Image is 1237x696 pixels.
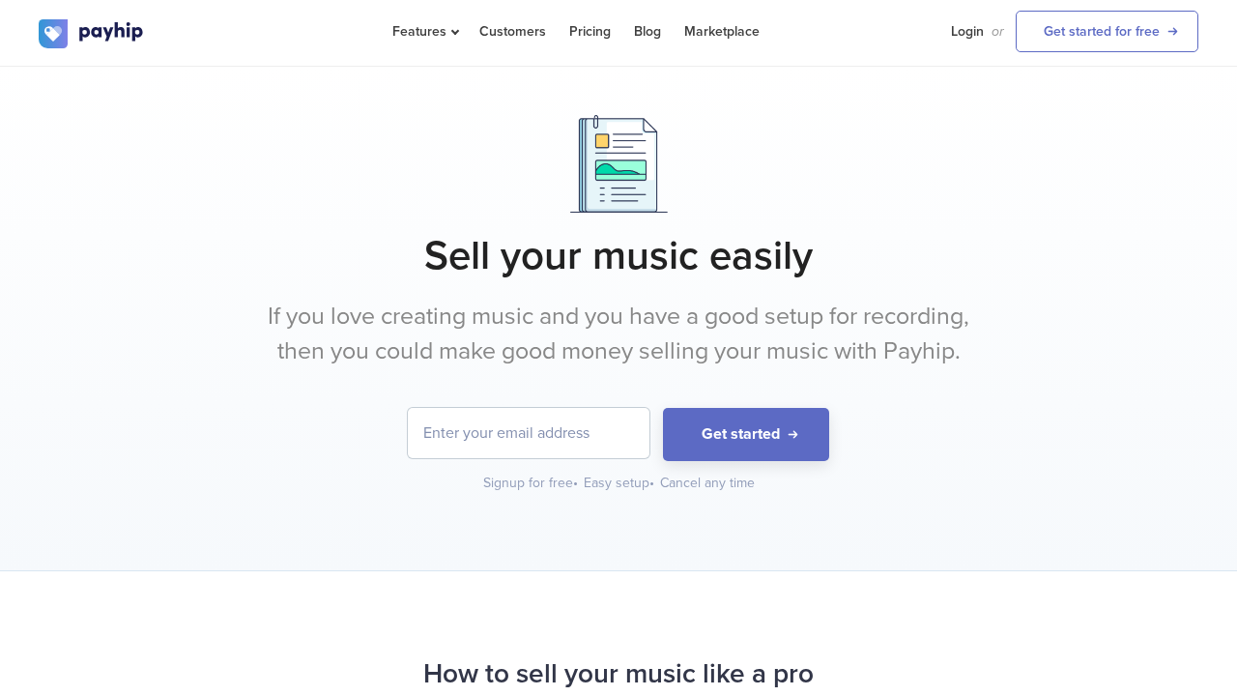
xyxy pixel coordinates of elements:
[483,474,580,493] div: Signup for free
[408,408,649,458] input: Enter your email address
[570,115,668,213] img: Documents.png
[660,474,755,493] div: Cancel any time
[1016,11,1198,52] a: Get started for free
[573,475,578,491] span: •
[39,19,145,48] img: logo.svg
[663,408,829,461] button: Get started
[584,474,656,493] div: Easy setup
[392,23,456,40] span: Features
[39,232,1198,280] h1: Sell your music easily
[649,475,654,491] span: •
[256,300,981,368] p: If you love creating music and you have a good setup for recording, then you could make good mone...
